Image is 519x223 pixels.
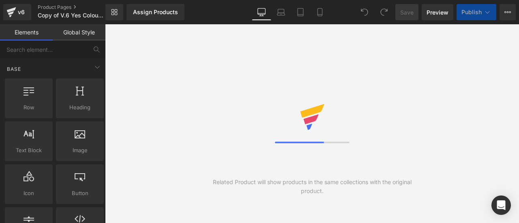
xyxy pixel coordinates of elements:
[376,4,392,20] button: Redo
[38,12,103,19] span: Copy of V.6 Yes Colour Swatch_ Modal Loungewear Template (New Tabs)
[7,189,50,198] span: Icon
[457,4,496,20] button: Publish
[422,4,453,20] a: Preview
[252,4,271,20] a: Desktop
[6,65,22,73] span: Base
[427,8,448,17] span: Preview
[491,195,511,215] div: Open Intercom Messenger
[58,103,101,112] span: Heading
[53,24,105,40] a: Global Style
[3,4,31,20] a: v6
[400,8,414,17] span: Save
[208,178,416,195] div: Related Product will show products in the same collections with the original product.
[356,4,373,20] button: Undo
[271,4,291,20] a: Laptop
[310,4,330,20] a: Mobile
[58,146,101,155] span: Image
[16,7,26,17] div: v6
[291,4,310,20] a: Tablet
[38,4,119,11] a: Product Pages
[58,189,101,198] span: Button
[7,103,50,112] span: Row
[461,9,482,15] span: Publish
[7,146,50,155] span: Text Block
[500,4,516,20] button: More
[105,4,123,20] a: New Library
[133,9,178,15] div: Assign Products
